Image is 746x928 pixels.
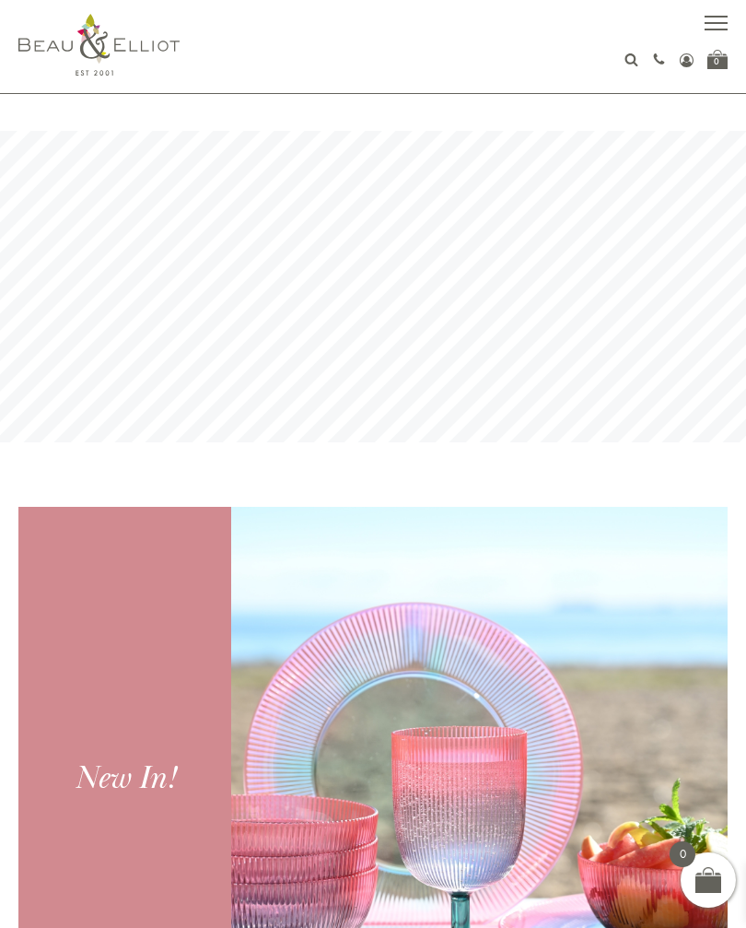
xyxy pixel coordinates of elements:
[29,758,221,800] div: New In!
[707,50,728,69] a: 0
[18,14,180,76] img: logo
[670,841,695,867] span: 0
